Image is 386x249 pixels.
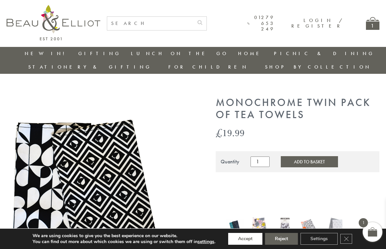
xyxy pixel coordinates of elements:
a: 01279 653 249 [248,15,275,32]
input: Product quantity [251,156,270,167]
a: Shop by collection [265,64,371,70]
a: For Children [168,64,248,70]
span: £ [216,126,222,139]
span: 1 [359,218,368,227]
img: Tribal Fusion Twin Pack of Tea Towels [301,217,319,241]
img: logo [7,5,100,40]
button: Reject [265,233,298,245]
button: Settings [301,233,338,245]
a: 1 [366,17,379,30]
img: Guatemala Twin Pack of Tea Towels [251,217,269,241]
p: We are using cookies to give you the best experience on our website. [33,233,215,239]
a: Home [238,50,264,57]
h1: Monochrome Twin Pack of Tea Towels [216,97,379,121]
a: Tribal Fusion Twin Pack of Tea Towels [301,217,319,242]
button: settings [198,239,214,245]
p: You can find out more about which cookies we are using or switch them off in . [33,239,215,245]
img: Botanicals Set of 2 tea towels [226,219,244,238]
a: New in! [25,50,69,57]
a: Picnic & Dining [274,50,374,57]
a: Guatemala Twin Pack of Tea Towels [251,217,269,242]
a: Login / Register [291,17,343,29]
a: Madagascar Twin Pack of Tea Towels [276,217,294,242]
a: Gifting [78,50,121,57]
bdi: 19.99 [216,126,245,139]
img: Madagascar Twin Pack of Tea Towels [276,217,294,241]
div: Quantity [221,159,239,165]
iframe: Secure express checkout frame [214,193,381,208]
iframe: Secure express checkout frame [214,176,381,192]
a: Vibe Cotton Twin Pack of Tea Towels [326,217,344,242]
input: SEARCH [107,17,193,30]
a: Stationery & Gifting [28,64,152,70]
img: Vibe Cotton Twin Pack of Tea Towels [326,217,344,241]
a: Botanicals Set of 2 tea towels [226,219,244,239]
button: Close GDPR Cookie Banner [340,234,352,244]
button: Add to Basket [281,156,338,167]
a: Lunch On The Go [131,50,228,57]
button: Accept [228,233,262,245]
